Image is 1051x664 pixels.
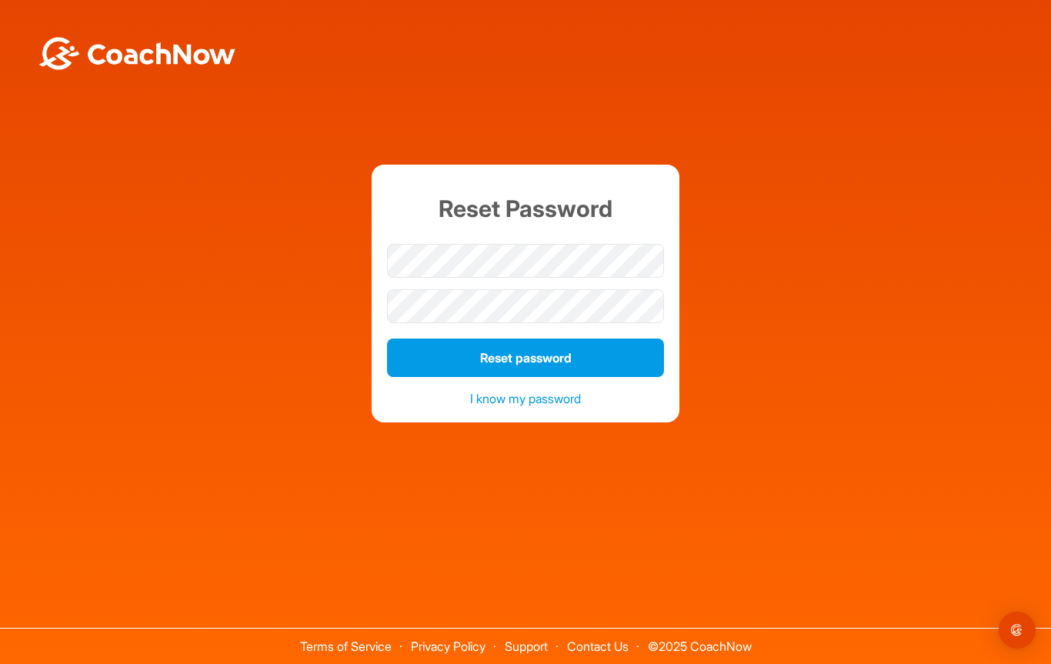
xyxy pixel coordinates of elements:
[37,37,237,70] img: BwLJSsUCoWCh5upNqxVrqldRgqLPVwmV24tXu5FoVAoFEpwwqQ3VIfuoInZCoVCoTD4vwADAC3ZFMkVEQFDAAAAAElFTkSuQmCC
[387,180,664,238] h1: Reset Password
[640,629,759,652] span: © 2025 CoachNow
[567,639,629,654] a: Contact Us
[505,639,548,654] a: Support
[470,391,581,406] a: I know my password
[387,339,664,377] button: Reset password
[999,612,1036,649] div: Open Intercom Messenger
[300,639,392,654] a: Terms of Service
[411,639,485,654] a: Privacy Policy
